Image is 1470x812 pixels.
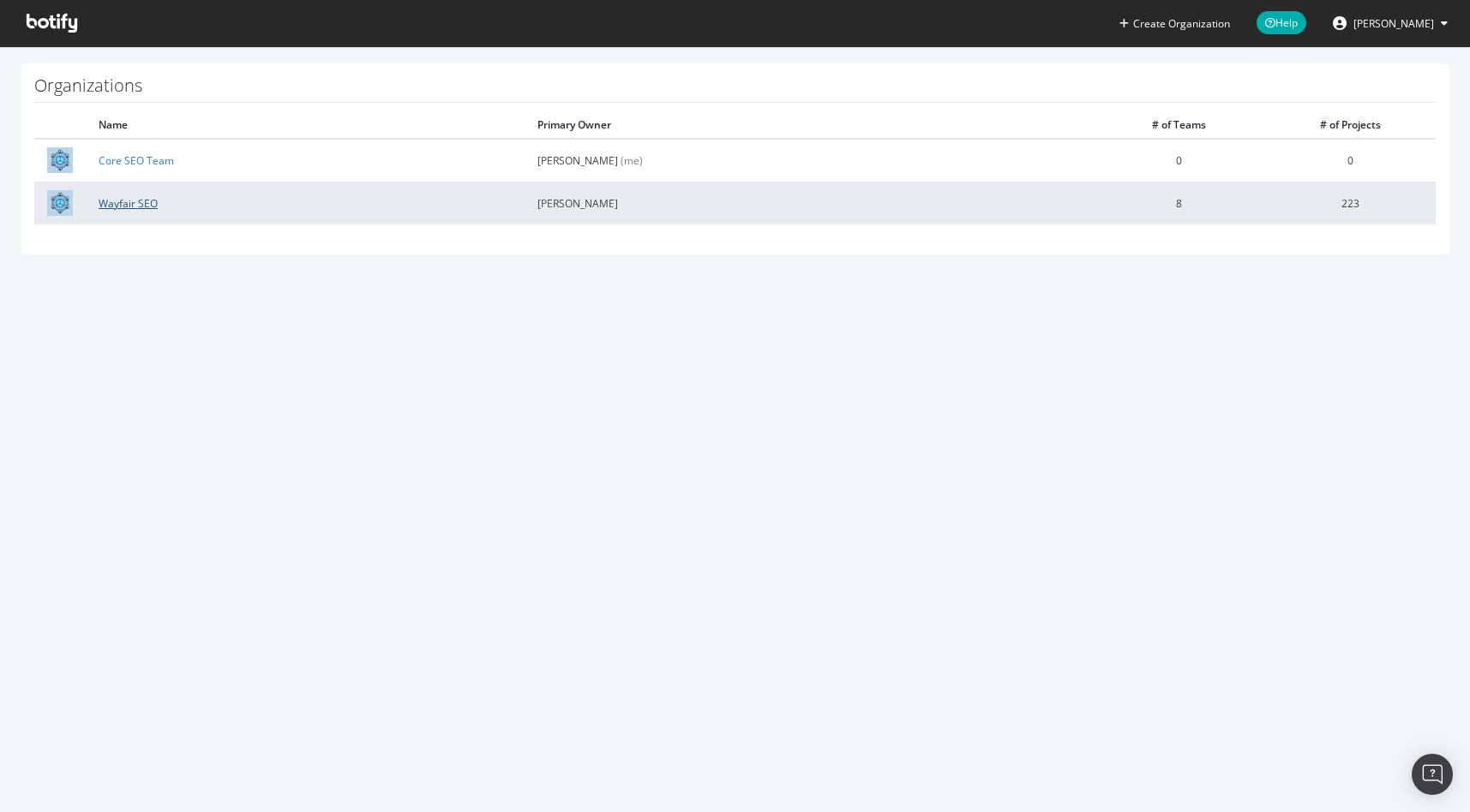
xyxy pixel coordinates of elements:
[47,190,73,216] img: Wayfair SEO
[525,111,1093,139] th: Primary Owner
[1119,15,1231,32] button: Create Organization
[1412,754,1453,795] div: Open Intercom Messenger
[34,76,1436,103] h1: Organizations
[1264,182,1436,224] td: 223
[525,139,1093,182] td: [PERSON_NAME]
[1093,139,1264,182] td: 0
[1319,9,1461,37] button: [PERSON_NAME]
[47,147,73,173] img: Core SEO Team
[99,196,158,211] a: Wayfair SEO
[525,182,1093,224] td: [PERSON_NAME]
[621,153,643,168] span: (me)
[1257,11,1306,34] span: Help
[1264,139,1436,182] td: 0
[99,153,174,168] a: Core SEO Team
[1093,111,1264,139] th: # of Teams
[1093,182,1264,224] td: 8
[1264,111,1436,139] th: # of Projects
[86,111,525,139] th: Name
[1353,16,1434,31] span: Stefan Pioso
